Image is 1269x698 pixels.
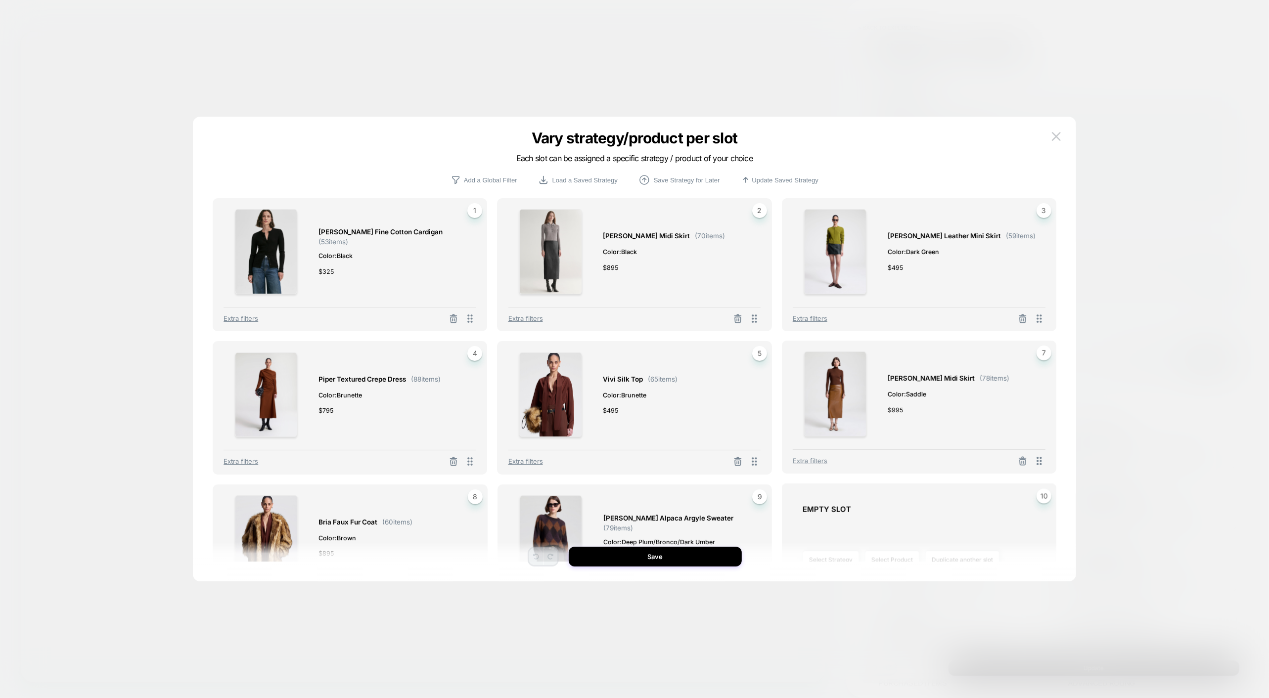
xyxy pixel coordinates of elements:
[888,389,1009,399] span: Color: Saddle
[888,230,1001,242] span: [PERSON_NAME] Leather Mini Skirt
[980,374,1009,382] span: ( 78 items)
[803,505,1045,514] div: EMPTY SLOT
[1006,232,1036,240] span: ( 59 items)
[804,209,866,294] img: COWAN_SKIRT_DKGN_0137_01.jpg
[804,351,866,436] img: MARTA_SKIRT_SAD_0010_01.jpg
[1037,346,1051,360] span: 7
[888,404,903,415] span: $ 995
[1052,132,1061,140] img: close
[888,247,1036,257] span: Color: Dark Green
[888,373,975,384] span: [PERSON_NAME] Midi Skirt
[1037,203,1051,218] span: 3
[888,262,903,273] span: $ 495
[1037,489,1051,504] span: 10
